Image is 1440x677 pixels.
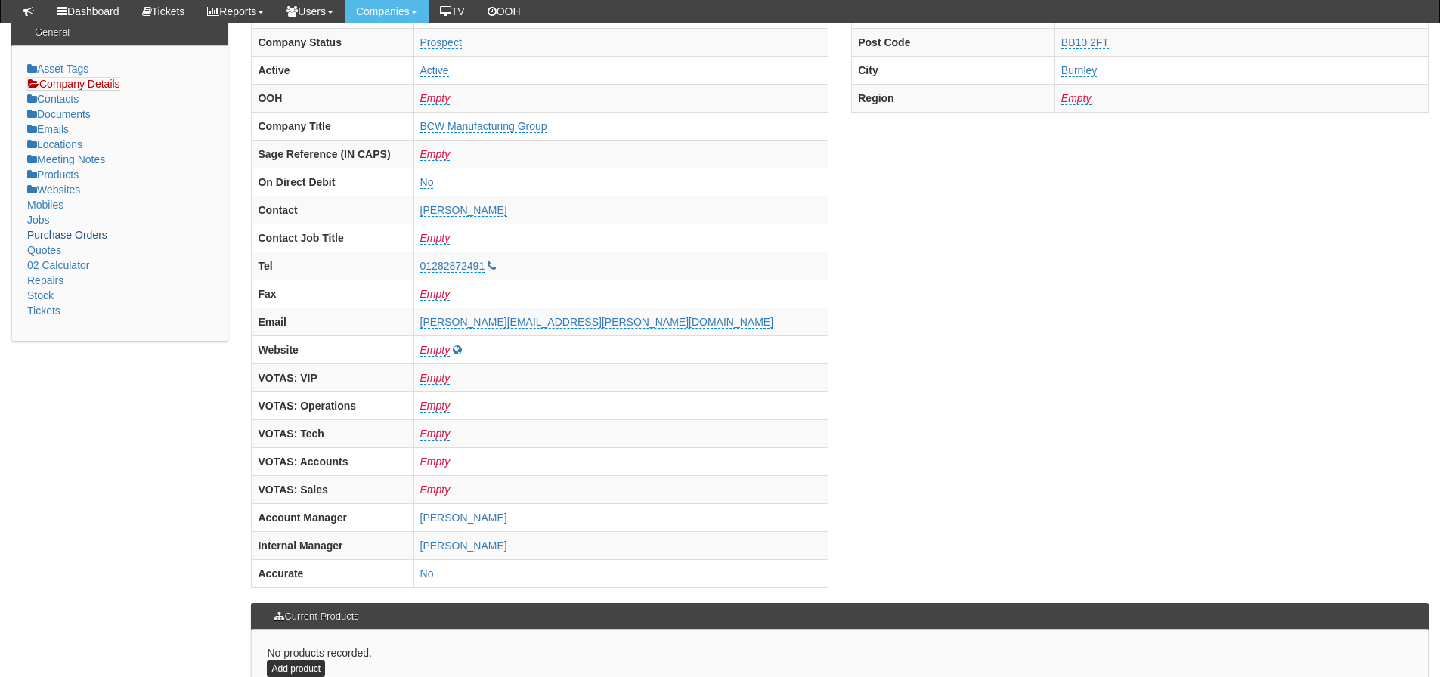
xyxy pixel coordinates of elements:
[252,559,413,587] th: Accurate
[420,344,451,357] a: Empty
[420,204,507,217] a: [PERSON_NAME]
[420,176,434,189] a: No
[420,288,451,301] a: Empty
[420,567,434,580] a: No
[252,308,413,335] th: Email
[252,531,413,559] th: Internal Manager
[27,108,91,120] a: Documents
[252,56,413,84] th: Active
[420,512,507,524] a: [PERSON_NAME]
[252,28,413,56] th: Company Status
[267,604,366,629] h3: Current Products
[252,140,413,168] th: Sage Reference (IN CAPS)
[27,199,63,211] a: Mobiles
[420,428,451,441] a: Empty
[852,28,1055,56] th: Post Code
[27,184,80,196] a: Websites
[27,153,105,165] a: Meeting Notes
[252,112,413,140] th: Company Title
[252,475,413,503] th: VOTAS: Sales
[420,316,774,329] a: [PERSON_NAME][EMAIL_ADDRESS][PERSON_NAME][DOMAIN_NAME]
[420,400,451,413] a: Empty
[252,196,413,224] th: Contact
[852,84,1055,112] th: Region
[267,660,325,677] a: Add product
[852,56,1055,84] th: City
[252,447,413,475] th: VOTAS: Accounts
[1061,92,1092,105] a: Empty
[27,93,79,105] a: Contacts
[27,274,63,286] a: Repairs
[252,335,413,363] th: Website
[27,304,60,317] a: Tickets
[420,260,485,273] a: 01282872491
[252,419,413,447] th: VOTAS: Tech
[252,168,413,196] th: On Direct Debit
[27,244,61,256] a: Quotes
[27,289,54,301] a: Stock
[420,484,451,496] a: Empty
[27,259,90,271] a: 02 Calculator
[420,64,449,77] a: Active
[27,138,82,150] a: Locations
[420,232,451,245] a: Empty
[252,84,413,112] th: OOH
[420,36,462,49] a: Prospect
[420,456,451,468] a: Empty
[420,372,451,385] a: Empty
[420,120,547,133] a: BCW Manufacturing Group
[420,539,507,552] a: [PERSON_NAME]
[27,77,120,91] a: Company Details
[27,168,79,181] a: Products
[252,252,413,280] th: Tel
[27,214,50,226] a: Jobs
[27,229,107,241] a: Purchase Orders
[252,503,413,531] th: Account Manager
[252,363,413,391] th: VOTAS: VIP
[1061,36,1109,49] a: BB10 2FT
[1061,64,1097,77] a: Burnley
[27,63,88,75] a: Asset Tags
[27,123,69,135] a: Emails
[252,224,413,252] th: Contact Job Title
[252,391,413,419] th: VOTAS: Operations
[420,92,451,105] a: Empty
[420,148,451,161] a: Empty
[252,280,413,308] th: Fax
[27,20,77,45] h3: General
